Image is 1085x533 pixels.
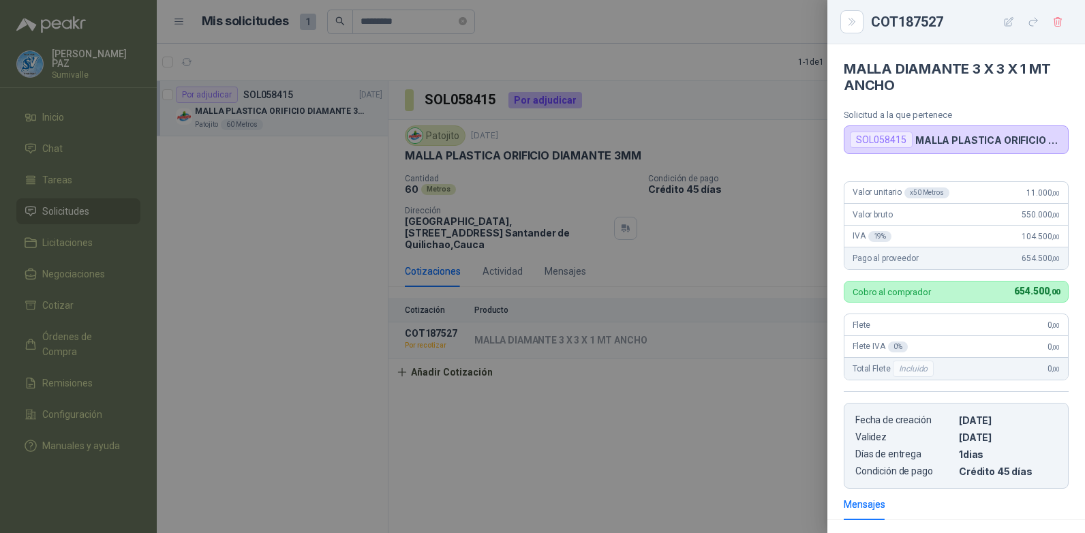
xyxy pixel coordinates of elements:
p: Validez [855,431,953,443]
span: ,00 [1052,233,1060,241]
span: ,00 [1049,288,1060,296]
p: MALLA PLASTICA ORIFICIO DIAMANTE 3MM [915,134,1063,146]
span: 654.500 [1014,286,1060,296]
span: ,00 [1052,322,1060,329]
p: 1 dias [959,448,1057,460]
div: COT187527 [871,11,1069,33]
div: 19 % [868,231,892,242]
p: Cobro al comprador [853,288,931,296]
span: ,00 [1052,344,1060,351]
span: 11.000 [1026,188,1060,198]
span: 0 [1048,342,1060,352]
span: Flete IVA [853,341,908,352]
span: ,00 [1052,211,1060,219]
p: Solicitud a la que pertenece [844,110,1069,120]
span: 104.500 [1022,232,1060,241]
span: 0 [1048,320,1060,330]
div: Mensajes [844,497,885,512]
button: Close [844,14,860,30]
span: 550.000 [1022,210,1060,219]
span: IVA [853,231,891,242]
div: SOL058415 [850,132,913,148]
p: Condición de pago [855,466,953,477]
p: [DATE] [959,414,1057,426]
span: Valor bruto [853,210,892,219]
p: Crédito 45 días [959,466,1057,477]
p: Fecha de creación [855,414,953,426]
p: [DATE] [959,431,1057,443]
span: Total Flete [853,361,936,377]
span: Valor unitario [853,187,949,198]
p: Días de entrega [855,448,953,460]
span: 654.500 [1022,254,1060,263]
span: Flete [853,320,870,330]
span: ,00 [1052,189,1060,197]
div: Incluido [893,361,934,377]
span: Pago al proveedor [853,254,919,263]
span: ,00 [1052,365,1060,373]
h4: MALLA DIAMANTE 3 X 3 X 1 MT ANCHO [844,61,1069,93]
div: x 50 Metros [904,187,949,198]
span: 0 [1048,364,1060,374]
div: 0 % [888,341,908,352]
span: ,00 [1052,255,1060,262]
